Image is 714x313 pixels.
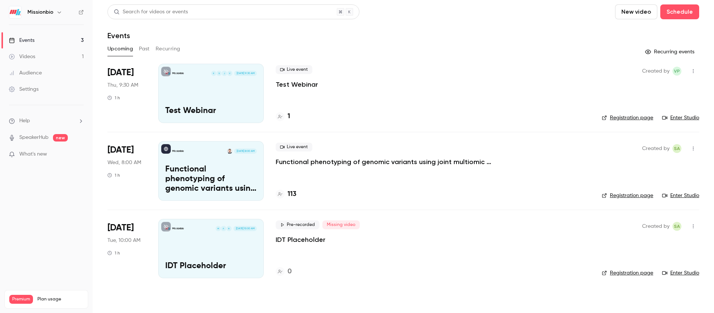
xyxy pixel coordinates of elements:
[227,70,233,76] div: V
[158,219,264,278] a: IDT PlaceholderMissionbioNAM[DATE] 10:00 AMIDT Placeholder
[642,67,670,76] span: Created by
[107,222,134,234] span: [DATE]
[276,157,498,166] a: Functional phenotyping of genomic variants using joint multiomic single-cell DNA–RNA sequencing
[221,70,227,76] div: J
[234,149,256,154] span: [DATE] 8:00 AM
[53,134,68,141] span: new
[276,267,292,277] a: 0
[165,165,257,193] p: Functional phenotyping of genomic variants using joint multiomic single-cell DNA–RNA sequencing
[9,117,84,125] li: help-dropdown-opener
[9,6,21,18] img: Missionbio
[107,64,146,123] div: Oct 9 Thu, 9:30 AM (America/Los Angeles)
[19,134,49,141] a: SpeakerHub
[37,296,83,302] span: Plan usage
[288,189,296,199] h4: 113
[107,219,146,278] div: Dec 2 Tue, 10:00 AM (America/Los Angeles)
[27,9,53,16] h6: Missionbio
[165,262,257,271] p: IDT Placeholder
[660,4,699,19] button: Schedule
[19,117,30,125] span: Help
[322,220,360,229] span: Missing video
[276,80,318,89] a: Test Webinar
[220,226,226,232] div: A
[276,143,312,151] span: Live event
[662,269,699,277] a: Enter Studio
[211,70,217,76] div: K
[642,46,699,58] button: Recurring events
[9,69,42,77] div: Audience
[107,172,120,178] div: 1 h
[172,71,184,75] p: Missionbio
[602,269,653,277] a: Registration page
[276,65,312,74] span: Live event
[107,144,134,156] span: [DATE]
[288,111,290,121] h4: 1
[276,111,290,121] a: 1
[172,227,184,230] p: Missionbio
[233,226,256,231] span: [DATE] 10:00 AM
[615,4,657,19] button: New video
[662,192,699,199] a: Enter Studio
[9,295,33,304] span: Premium
[673,67,681,76] span: Vanee Pho
[227,149,232,154] img: Dr Dominik Lindenhofer
[9,53,35,60] div: Videos
[276,235,325,244] a: IDT Placeholder
[276,189,296,199] a: 113
[139,43,150,55] button: Past
[156,43,180,55] button: Recurring
[226,226,232,232] div: N
[602,192,653,199] a: Registration page
[107,237,140,244] span: Tue, 10:00 AM
[9,37,34,44] div: Events
[107,95,120,101] div: 1 h
[674,67,680,76] span: VP
[662,114,699,121] a: Enter Studio
[642,222,670,231] span: Created by
[602,114,653,121] a: Registration page
[158,64,264,123] a: Test WebinarMissionbioVJSK[DATE] 9:30 AMTest Webinar
[288,267,292,277] h4: 0
[674,144,680,153] span: SA
[276,220,319,229] span: Pre-recorded
[215,226,221,232] div: M
[158,141,264,200] a: Functional phenotyping of genomic variants using joint multiomic single-cell DNA–RNA sequencingMi...
[114,8,188,16] div: Search for videos or events
[165,106,257,116] p: Test Webinar
[172,149,184,153] p: Missionbio
[19,150,47,158] span: What's new
[9,86,39,93] div: Settings
[216,70,222,76] div: S
[234,71,256,76] span: [DATE] 9:30 AM
[107,43,133,55] button: Upcoming
[107,67,134,79] span: [DATE]
[107,141,146,200] div: Oct 15 Wed, 8:00 AM (America/Los Angeles)
[107,81,138,89] span: Thu, 9:30 AM
[107,159,141,166] span: Wed, 8:00 AM
[107,31,130,40] h1: Events
[642,144,670,153] span: Created by
[107,250,120,256] div: 1 h
[673,222,681,231] span: Simon Allardice
[673,144,681,153] span: Simon Allardice
[674,222,680,231] span: SA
